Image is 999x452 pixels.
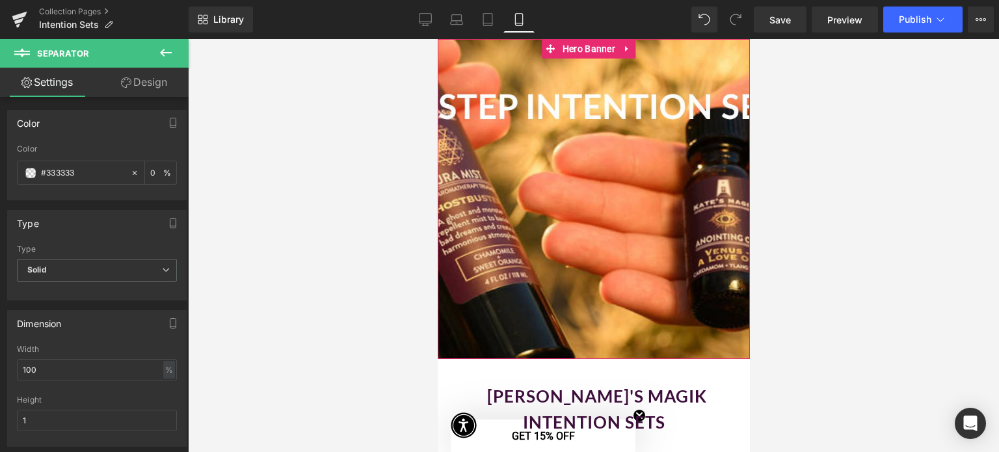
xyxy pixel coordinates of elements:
span: Publish [899,14,931,25]
button: Undo [691,7,717,33]
input: auto [17,359,177,380]
button: More [968,7,994,33]
span: [PERSON_NAME]'s Magik Intention Sets [49,347,269,393]
b: Solid [27,265,47,274]
input: Color [41,166,124,180]
div: Height [17,395,177,405]
button: Publish [883,7,963,33]
div: Color [17,111,40,129]
span: Save [769,13,791,27]
a: Laptop [441,7,472,33]
button: Redo [723,7,749,33]
span: Separator [37,48,89,59]
a: Preview [812,7,878,33]
a: New Library [189,7,253,33]
div: % [163,361,175,379]
a: Desktop [410,7,441,33]
span: Preview [827,13,862,27]
span: Library [213,14,244,25]
a: Design [97,68,191,97]
a: Collection Pages [39,7,189,17]
div: Color [17,144,177,153]
button: Accessibility Widget [13,373,39,400]
span: Intention Sets [39,20,99,30]
div: Width [17,345,177,354]
input: auto [17,410,177,431]
a: Mobile [503,7,535,33]
a: Tablet [472,7,503,33]
div: % [145,161,176,184]
div: Dimension [17,311,62,329]
div: Open Intercom Messenger [955,408,986,439]
div: Type [17,211,39,229]
div: Type [17,245,177,254]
